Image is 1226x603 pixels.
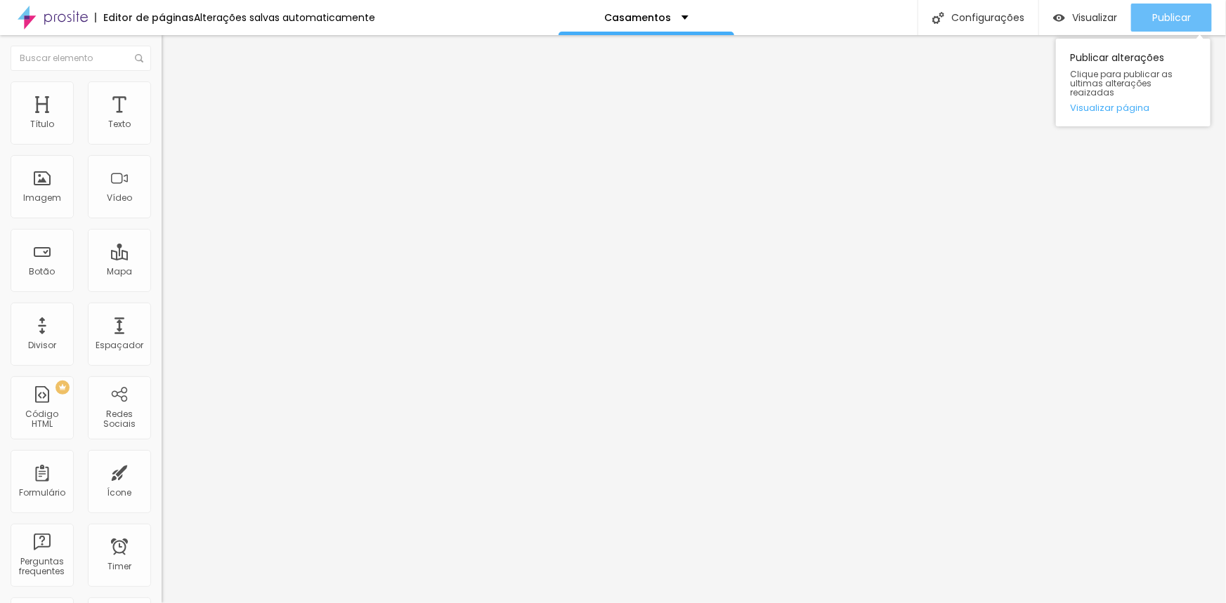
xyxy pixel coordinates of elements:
[107,562,131,571] div: Timer
[95,13,194,22] div: Editor de páginas
[19,488,65,498] div: Formulário
[162,35,1226,603] iframe: Editor
[30,267,56,277] div: Botão
[14,557,70,577] div: Perguntas frequentes
[1039,4,1131,32] button: Visualizar
[91,409,147,430] div: Redes Sociais
[28,340,56,350] div: Divisor
[1056,39,1211,126] div: Publicar alterações
[107,488,132,498] div: Ícone
[23,193,61,203] div: Imagem
[14,409,70,430] div: Código HTML
[108,119,131,129] div: Texto
[96,340,143,350] div: Espaçador
[1070,69,1196,98] span: Clique para publicar as ultimas alterações reaizadas
[1070,103,1196,112] a: Visualizar página
[604,13,671,22] p: Casamentos
[1131,4,1212,32] button: Publicar
[932,12,944,24] img: Icone
[135,54,143,62] img: Icone
[1072,12,1117,23] span: Visualizar
[194,13,375,22] div: Alterações salvas automaticamente
[107,193,132,203] div: Vídeo
[107,267,132,277] div: Mapa
[30,119,54,129] div: Título
[11,46,151,71] input: Buscar elemento
[1152,12,1191,23] span: Publicar
[1053,12,1065,24] img: view-1.svg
